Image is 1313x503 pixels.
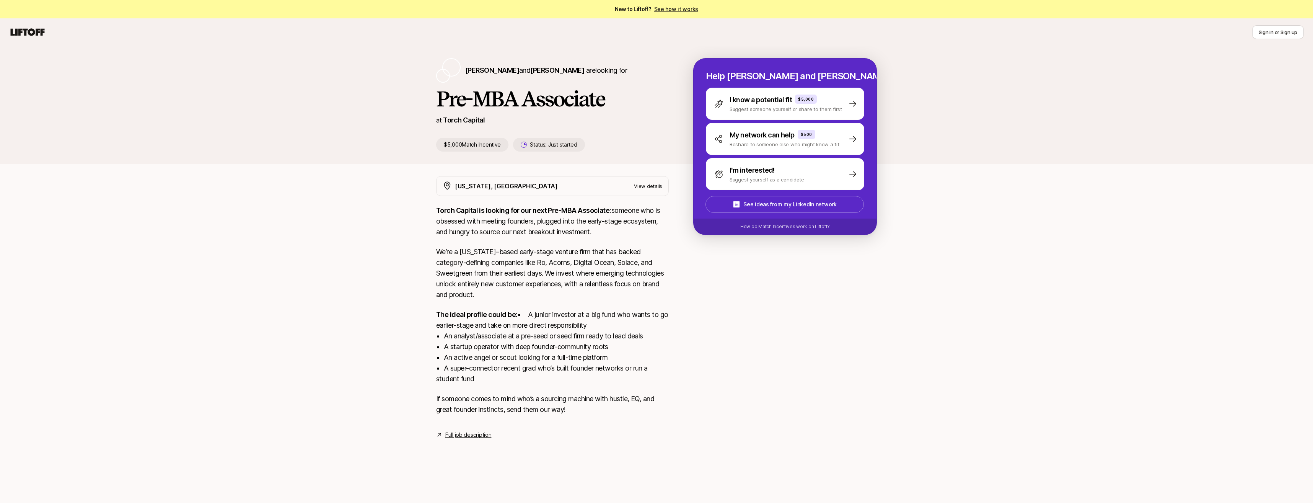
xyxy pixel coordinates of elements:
[1252,25,1304,39] button: Sign in or Sign up
[730,130,795,140] p: My network can help
[706,71,864,82] p: Help [PERSON_NAME] and [PERSON_NAME] hire
[743,200,836,209] p: See ideas from my LinkedIn network
[436,309,669,384] p: • A junior investor at a big fund who wants to go earlier-stage and take on more direct responsib...
[436,206,611,214] strong: Torch Capital is looking for our next Pre-MBA Associate:
[455,181,558,191] p: [US_STATE], [GEOGRAPHIC_DATA]
[730,165,775,176] p: I'm interested!
[740,223,830,230] p: How do Match Incentives work on Liftoff?
[436,115,441,125] p: at
[465,65,627,76] p: are looking for
[436,87,669,110] h1: Pre-MBA Associate
[436,394,669,415] p: If someone comes to mind who’s a sourcing machine with hustle, EQ, and great founder instincts, s...
[445,430,491,439] a: Full job description
[436,310,517,318] strong: The ideal profile could be:
[615,5,698,14] span: New to Liftoff?
[436,138,508,152] p: $5,000 Match Incentive
[730,140,839,148] p: Reshare to someone else who might know a fit
[548,141,577,148] span: Just started
[436,247,669,300] p: We’re a [US_STATE]–based early-stage venture firm that has backed category-defining companies lik...
[730,176,804,183] p: Suggest yourself as a candidate
[519,66,584,74] span: and
[730,95,792,105] p: I know a potential fit
[798,96,814,102] p: $5,000
[730,105,842,113] p: Suggest someone yourself or share to them first
[530,140,577,149] p: Status:
[654,6,699,12] a: See how it works
[801,131,812,137] p: $500
[705,196,864,213] button: See ideas from my LinkedIn network
[465,66,519,74] span: [PERSON_NAME]
[436,205,669,237] p: someone who is obsessed with meeting founders, plugged into the early-stage ecosystem, and hungry...
[634,182,662,190] p: View details
[443,116,485,124] a: Torch Capital
[530,66,584,74] span: [PERSON_NAME]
